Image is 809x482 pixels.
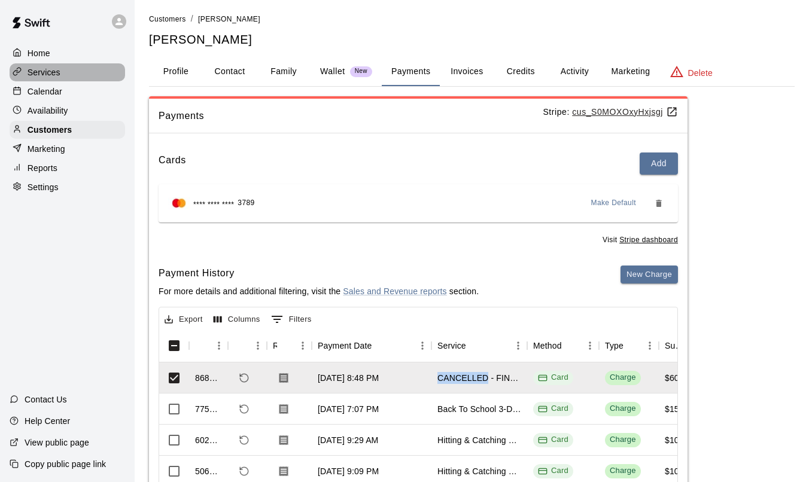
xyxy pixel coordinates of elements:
h6: Payment History [159,266,479,281]
button: Sort [277,337,294,354]
p: Reports [28,162,57,174]
div: Card [538,465,568,477]
div: Charge [610,434,636,446]
div: Hitting & Catching Combo [437,434,521,446]
h6: Cards [159,152,186,175]
a: Calendar [10,83,125,100]
span: Refund payment [234,461,254,481]
a: Reports [10,159,125,177]
div: $150.00 [665,403,696,415]
button: Download Receipt [273,398,294,420]
button: Menu [641,337,659,355]
button: Add [640,152,678,175]
button: Sort [562,337,579,354]
p: Calendar [28,86,62,97]
p: Help Center [25,415,70,427]
span: Refund payment [234,399,254,419]
button: Sort [195,337,212,354]
button: Family [257,57,311,86]
span: 3789 [238,197,254,209]
span: Refund payment [234,430,254,450]
div: Hitting & Catching Combo [437,465,521,477]
p: Marketing [28,143,65,155]
div: basic tabs example [149,57,795,86]
button: Marketing [601,57,659,86]
p: View public page [25,437,89,449]
button: Download Receipt [273,429,294,451]
span: New [350,68,372,75]
button: Payments [382,57,440,86]
div: $100.00 [665,465,696,477]
div: Method [527,329,599,362]
button: Download Receipt [273,460,294,482]
li: / [191,13,193,25]
div: Refund [228,329,267,362]
a: Home [10,44,125,62]
div: Back To School 3-Day Clinic [437,403,521,415]
a: Marketing [10,140,125,158]
span: [PERSON_NAME] [198,15,260,23]
div: Aug 25, 2025, 7:07 PM [318,403,379,415]
button: Select columns [211,310,263,329]
div: Receipt [273,329,277,362]
p: Settings [28,181,59,193]
p: Contact Us [25,393,67,405]
a: Settings [10,178,125,196]
span: Customers [149,15,186,23]
img: Credit card brand logo [168,197,190,209]
div: $60.00 [665,372,691,384]
button: Show filters [268,310,315,329]
p: Services [28,66,60,78]
div: 868579 [195,372,222,384]
div: Card [538,403,568,414]
div: Receipt [267,329,312,362]
button: Menu [210,337,228,355]
div: May 20, 2025, 9:29 AM [318,434,378,446]
div: Charge [610,403,636,414]
div: Card [538,434,568,446]
button: Download Receipt [273,367,294,389]
div: Payment Date [318,329,372,362]
button: Activity [548,57,601,86]
button: Contact [203,57,257,86]
button: Sort [372,337,389,354]
button: Export [162,310,206,329]
button: Menu [413,337,431,355]
div: 775667 [195,403,222,415]
div: Type [599,329,659,362]
div: Charge [610,465,636,477]
div: Service [431,329,527,362]
div: $100.00 [665,434,696,446]
div: CANCELLED - FINEST Columbus Day Clinic [437,372,521,384]
p: Availability [28,105,68,117]
p: Home [28,47,50,59]
button: Menu [294,337,312,355]
div: 602076 [195,434,222,446]
button: Sort [466,337,483,354]
button: Profile [149,57,203,86]
button: Menu [249,337,267,355]
div: Service [437,329,466,362]
p: Wallet [320,65,345,78]
p: Delete [688,67,713,79]
button: Invoices [440,57,494,86]
button: Menu [509,337,527,355]
a: Customers [10,121,125,139]
p: Stripe: [543,106,678,118]
div: 506809 [195,465,222,477]
button: Sort [234,337,251,354]
u: cus_S0MOXOxyHxjsgj [572,107,678,117]
a: Availability [10,102,125,120]
a: Customers [149,14,186,23]
a: Sales and Revenue reports [343,286,446,296]
div: Method [533,329,562,362]
div: Services [10,63,125,81]
p: Copy public page link [25,458,106,470]
p: For more details and additional filtering, visit the section. [159,285,479,297]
